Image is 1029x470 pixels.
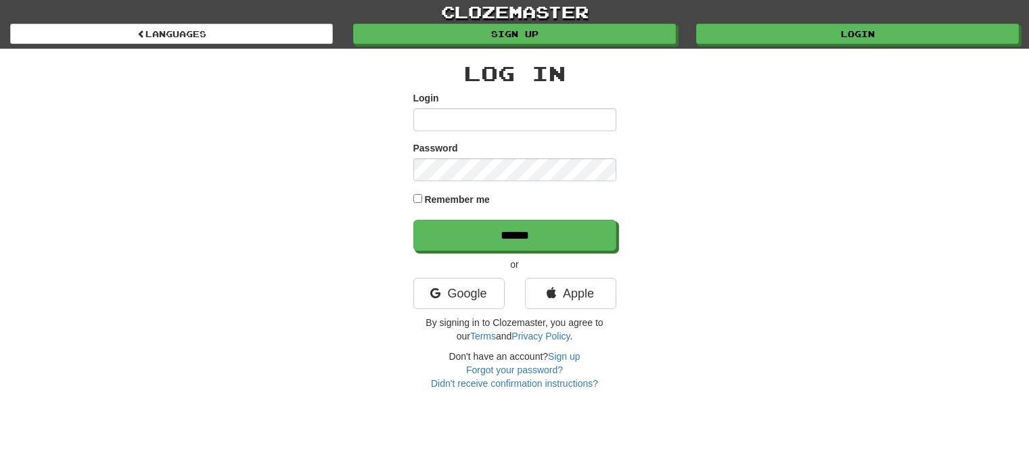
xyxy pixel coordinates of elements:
a: Google [413,278,505,309]
a: Forgot your password? [466,365,563,375]
p: or [413,258,616,271]
a: Sign up [353,24,676,44]
h2: Log In [413,62,616,85]
a: Privacy Policy [511,331,570,342]
label: Remember me [424,193,490,206]
label: Login [413,91,439,105]
div: Don't have an account? [413,350,616,390]
label: Password [413,141,458,155]
a: Didn't receive confirmation instructions? [431,378,598,389]
a: Sign up [548,351,580,362]
a: Terms [470,331,496,342]
a: Apple [525,278,616,309]
a: Languages [10,24,333,44]
p: By signing in to Clozemaster, you agree to our and . [413,316,616,343]
a: Login [696,24,1019,44]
